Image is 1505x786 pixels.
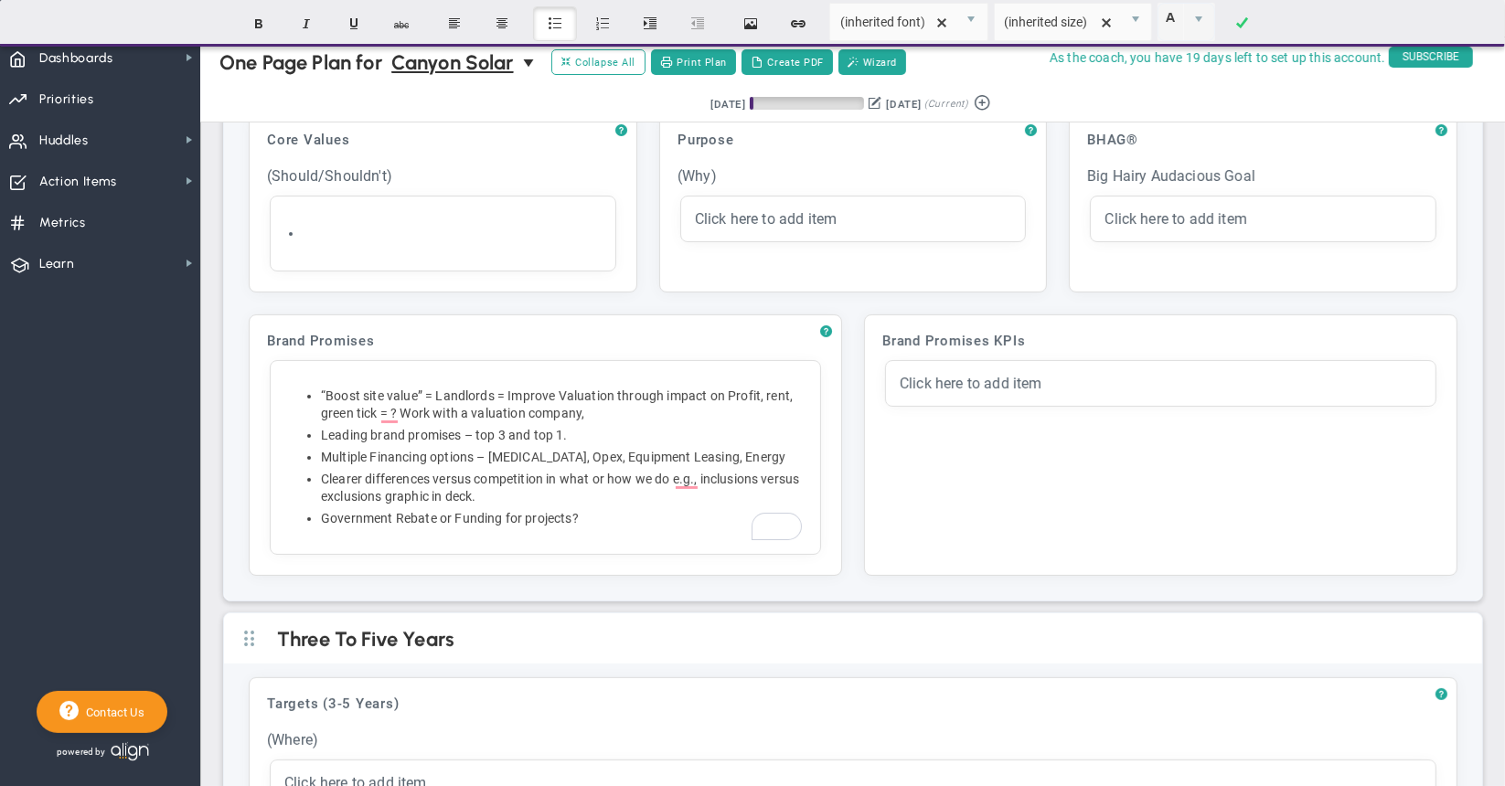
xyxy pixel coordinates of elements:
[776,6,820,41] button: Insert hyperlink
[321,428,568,442] span: Leading brand promises – top 3 and top 1.
[39,39,113,78] span: Dashboards
[277,627,1459,654] h2: Three To Five Years
[259,159,627,193] div: (Should/Shouldn't)
[1221,6,1265,41] a: Done!
[284,375,806,540] div: To enrich screen reader interactions, please activate Accessibility in Grammarly extension settings
[284,6,328,41] button: Italic
[259,687,1447,720] div: Targets (3-5 Years)
[1389,47,1473,68] span: SUBSCRIBE
[561,54,635,70] span: Collapse All
[271,196,615,271] div: click to edit
[39,163,117,201] span: Action Items
[669,159,1038,193] div: (Why)
[37,738,225,766] div: Powered by Align
[523,47,538,78] span: select
[750,97,864,110] div: Period Progress: 3% Day 3 of 90 with 87 remaining.
[830,4,956,40] input: Font Name
[886,361,1436,406] div: click to edit
[39,80,94,119] span: Priorities
[1120,4,1151,40] span: select
[321,511,579,526] span: Government Rebate or Funding for projects?
[39,245,74,283] span: Learn
[533,6,577,41] button: Insert unordered list
[1105,210,1247,228] span: Click here to add item
[651,49,736,75] button: Print Plan
[321,472,799,504] span: Clearer differences versus competition in what or how we do e.g., inclusions versus exclusions gr...
[1183,4,1214,40] span: select
[995,4,1121,40] input: Font Size
[1079,159,1447,193] div: Big Hairy Audacious Goal
[1158,3,1215,41] span: Current selected color is rgba(255, 255, 255, 0)
[39,122,89,160] span: Huddles
[1079,123,1447,156] div: BHAG®
[480,6,524,41] button: Center text
[237,6,281,41] button: Bold
[219,50,382,75] span: One Page Plan for
[924,96,968,112] span: (Current)
[669,123,1038,156] div: Purpose
[321,450,785,464] span: Multiple Financing options – [MEDICAL_DATA], Opex, Equipment Leasing, Energy
[886,96,921,112] div: [DATE]
[379,6,423,41] button: Strikethrough
[695,210,838,228] span: Click here to add item
[956,4,987,40] span: select
[838,49,906,75] button: Wizard
[391,47,514,79] span: Canyon Solar
[551,49,646,75] button: Collapse All
[332,6,376,41] button: Underline
[628,6,672,41] button: Indent
[742,49,833,75] button: Create PDF
[432,6,476,41] button: Align text left
[729,6,773,41] button: Insert image
[1091,196,1436,241] div: click to edit
[874,324,1447,357] div: Brand Promises KPIs
[259,324,832,357] div: Brand Promises
[259,723,1447,757] div: (Where)
[79,706,144,719] span: Contact Us
[321,388,793,420] span: “Boost site value” = Landlords = Improve Valuation through impact on Profit, rent, green tick = ?...
[710,96,745,112] div: [DATE]
[259,123,627,156] div: Core Values
[681,196,1026,241] div: click to edit
[900,375,1042,392] span: Click here to add item
[1050,47,1385,69] span: As the coach, you have 19 days left to set up this account.
[39,204,86,242] span: Metrics
[581,6,624,41] button: Insert ordered list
